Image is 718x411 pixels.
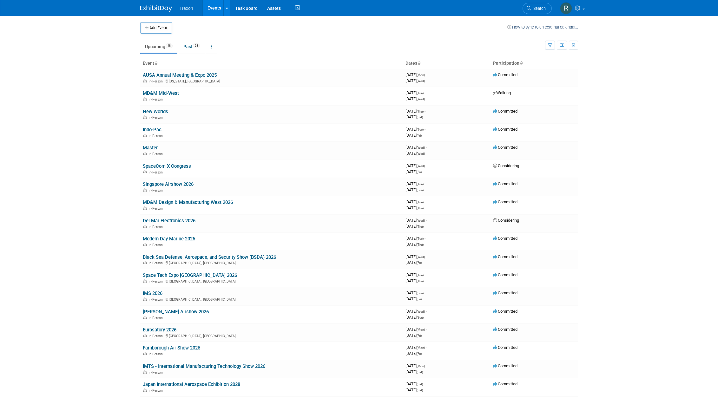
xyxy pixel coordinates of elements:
span: (Sat) [417,382,423,386]
span: - [426,218,427,223]
span: [DATE] [405,382,425,386]
span: [DATE] [405,181,425,186]
img: In-Person Event [143,334,147,337]
span: (Tue) [417,200,424,204]
span: (Fri) [417,334,422,337]
span: (Thu) [417,110,424,113]
span: [DATE] [405,242,424,247]
span: - [425,181,425,186]
span: In-Person [148,152,165,156]
a: Farnborough Air Show 2026 [143,345,200,351]
span: (Mon) [417,346,425,349]
span: [DATE] [405,127,425,132]
span: [DATE] [405,345,427,350]
span: (Wed) [417,219,425,222]
a: IMTS - International Manufacturing Technology Show 2026 [143,363,265,369]
div: [GEOGRAPHIC_DATA], [GEOGRAPHIC_DATA] [143,260,400,265]
a: Master [143,145,158,151]
span: (Sun) [417,188,424,192]
img: In-Person Event [143,79,147,82]
span: - [425,236,425,241]
span: [DATE] [405,145,427,150]
span: 68 [193,43,200,48]
span: (Wed) [417,97,425,101]
span: - [426,145,427,150]
img: In-Person Event [143,134,147,137]
span: In-Person [148,388,165,393]
span: (Sun) [417,291,424,295]
span: [DATE] [405,388,423,392]
span: [DATE] [405,363,427,368]
img: In-Person Event [143,243,147,246]
span: Committed [493,345,517,350]
a: Singapore Airshow 2026 [143,181,194,187]
span: (Mon) [417,364,425,368]
span: - [426,254,427,259]
span: - [425,127,425,132]
span: Search [531,6,546,11]
span: [DATE] [405,205,424,210]
span: [DATE] [405,327,427,332]
a: Modern Day Marine 2026 [143,236,195,242]
a: Space Tech Expo [GEOGRAPHIC_DATA] 2026 [143,272,237,278]
span: [DATE] [405,236,425,241]
a: Black Sea Defense, Aerospace, and Security Show (BSDA) 2026 [143,254,276,260]
span: In-Person [148,134,165,138]
span: (Mon) [417,328,425,331]
img: ExhibitDay [140,5,172,12]
span: In-Person [148,352,165,356]
span: (Wed) [417,79,425,83]
img: In-Person Event [143,170,147,173]
span: [DATE] [405,78,425,83]
a: MD&M Mid-West [143,90,179,96]
span: - [425,109,425,114]
span: (Sat) [417,370,423,374]
span: [DATE] [405,224,424,229]
span: [DATE] [405,163,427,168]
span: (Fri) [417,352,422,356]
a: Eurosatory 2026 [143,327,176,333]
span: Walking [493,90,511,95]
span: [DATE] [405,290,425,295]
span: [DATE] [405,169,422,174]
span: [DATE] [405,297,422,301]
span: (Thu) [417,206,424,210]
span: - [426,72,427,77]
span: In-Person [148,79,165,83]
img: In-Person Event [143,370,147,374]
div: [GEOGRAPHIC_DATA], [GEOGRAPHIC_DATA] [143,278,400,284]
span: [DATE] [405,272,425,277]
span: In-Person [148,297,165,302]
span: [DATE] [405,369,423,374]
span: [DATE] [405,218,427,223]
span: (Fri) [417,297,422,301]
span: [DATE] [405,199,425,204]
span: In-Person [148,225,165,229]
span: [DATE] [405,114,423,119]
span: (Mon) [417,73,425,77]
span: (Wed) [417,152,425,155]
span: Committed [493,382,517,386]
img: In-Person Event [143,206,147,210]
a: Japan International Aerospace Exhibition 2028 [143,382,240,387]
span: [DATE] [405,260,422,265]
span: In-Person [148,115,165,120]
span: - [426,309,427,314]
span: - [426,163,427,168]
span: (Sun) [417,316,424,319]
a: Past68 [179,41,205,53]
span: (Sat) [417,388,423,392]
span: (Tue) [417,182,424,186]
span: [DATE] [405,254,427,259]
span: (Wed) [417,310,425,313]
img: In-Person Event [143,97,147,101]
span: [DATE] [405,109,425,114]
span: (Wed) [417,146,425,149]
img: In-Person Event [143,261,147,264]
span: 18 [166,43,173,48]
img: In-Person Event [143,388,147,392]
span: [DATE] [405,151,425,156]
span: In-Person [148,188,165,192]
span: [DATE] [405,309,427,314]
span: (Tue) [417,128,424,131]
